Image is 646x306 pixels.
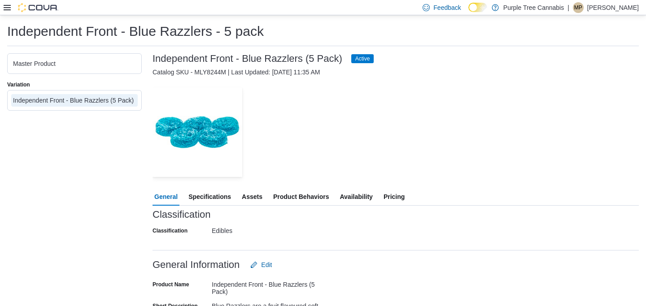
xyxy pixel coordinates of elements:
[212,277,332,295] div: Independent Front - Blue Razzlers (5 Pack)
[7,22,264,40] h1: Independent Front - Blue Razzlers - 5 pack
[468,12,469,13] span: Dark Mode
[242,188,262,206] span: Assets
[247,256,275,274] button: Edit
[153,227,188,234] label: Classification
[503,2,564,13] p: Purple Tree Cannabis
[355,55,370,63] span: Active
[154,188,178,206] span: General
[153,68,639,77] div: Catalog SKU - MLY8244M | Last Updated: [DATE] 11:35 AM
[153,259,240,270] h3: General Information
[340,188,372,206] span: Availability
[153,281,189,288] label: Product Name
[574,2,582,13] span: MP
[13,96,136,105] div: Independent Front - Blue Razzlers (5 Pack)
[273,188,329,206] span: Product Behaviors
[153,53,342,64] h3: Independent Front - Blue Razzlers (5 Pack)
[13,59,136,68] div: Master Product
[153,209,211,220] h3: Classification
[587,2,639,13] p: [PERSON_NAME]
[153,87,242,177] img: Image for Independent Front - Blue Razzlers (5 Pack)
[7,81,30,88] label: Variation
[567,2,569,13] p: |
[468,3,487,12] input: Dark Mode
[18,3,58,12] img: Cova
[573,2,584,13] div: Matt Piotrowicz
[384,188,405,206] span: Pricing
[212,224,332,234] div: Edibles
[188,188,231,206] span: Specifications
[433,3,461,12] span: Feedback
[351,54,374,63] span: Active
[261,260,272,269] span: Edit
